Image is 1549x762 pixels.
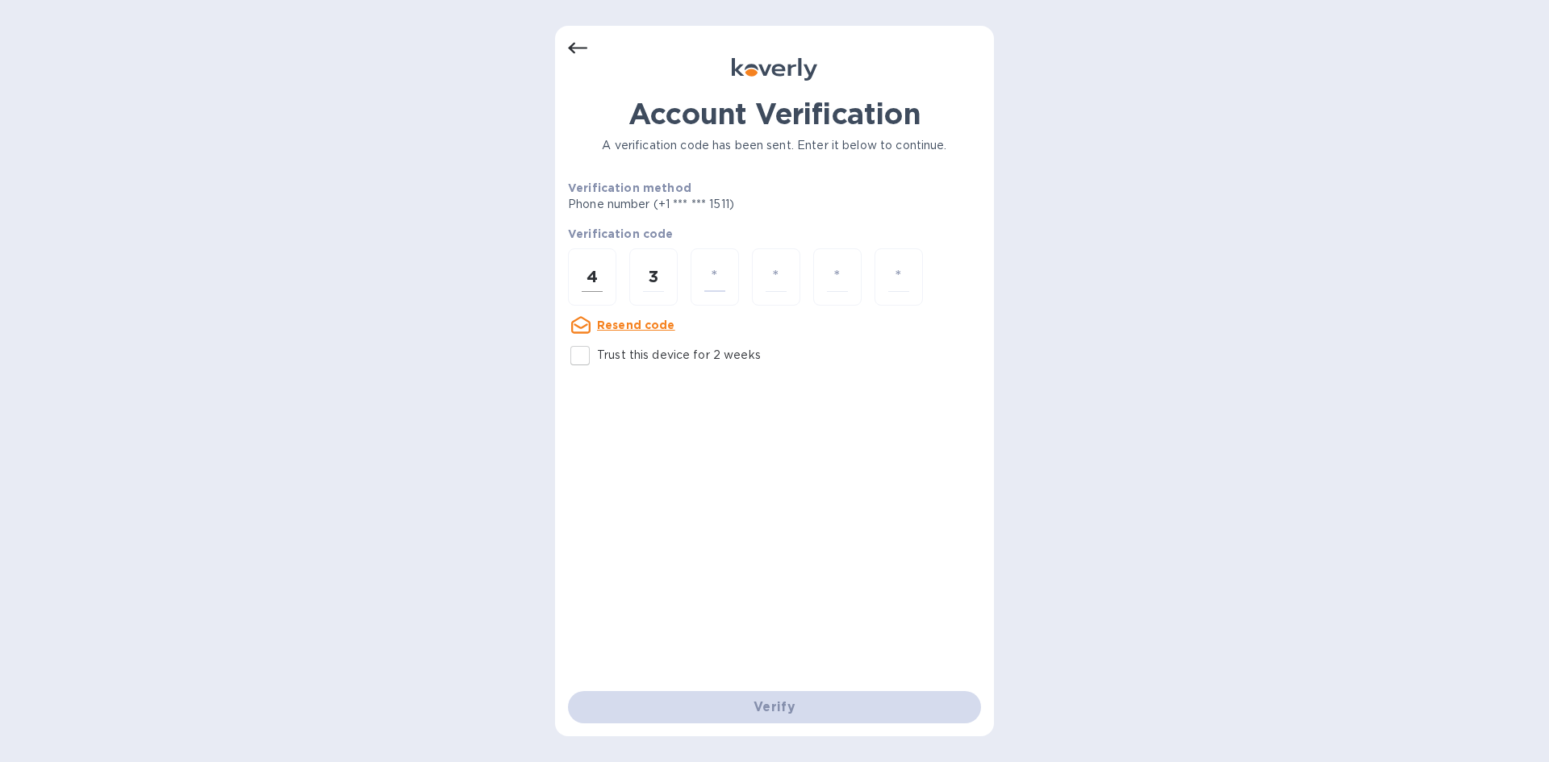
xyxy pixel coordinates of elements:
u: Resend code [597,319,675,331]
p: Trust this device for 2 weeks [597,347,761,364]
p: Phone number (+1 *** *** 1511) [568,196,858,213]
h1: Account Verification [568,97,981,131]
b: Verification method [568,181,691,194]
p: A verification code has been sent. Enter it below to continue. [568,137,981,154]
p: Verification code [568,226,981,242]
